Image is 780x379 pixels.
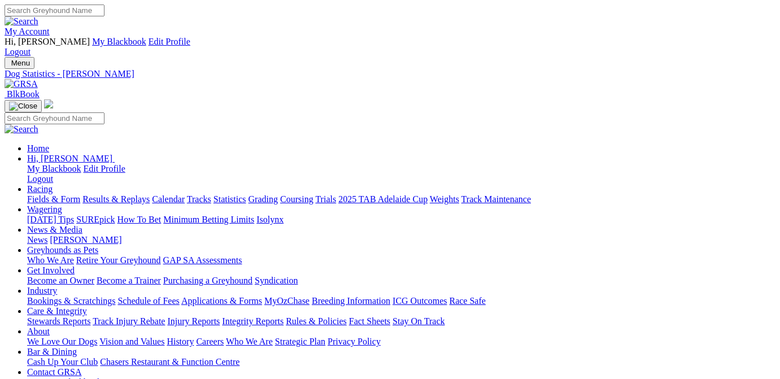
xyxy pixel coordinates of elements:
a: Contact GRSA [27,367,81,377]
a: Coursing [280,194,313,204]
a: Home [27,143,49,153]
a: Become an Owner [27,276,94,285]
img: logo-grsa-white.png [44,99,53,108]
a: Strategic Plan [275,337,325,346]
a: Vision and Values [99,337,164,346]
a: Track Maintenance [461,194,531,204]
div: Bar & Dining [27,357,775,367]
a: Industry [27,286,57,295]
a: Edit Profile [84,164,125,173]
a: Edit Profile [149,37,190,46]
a: Statistics [213,194,246,204]
div: Racing [27,194,775,204]
div: Hi, [PERSON_NAME] [27,164,775,184]
a: Who We Are [27,255,74,265]
a: Fields & Form [27,194,80,204]
a: Schedule of Fees [117,296,179,306]
span: Hi, [PERSON_NAME] [5,37,90,46]
a: GAP SA Assessments [163,255,242,265]
a: Stewards Reports [27,316,90,326]
input: Search [5,112,104,124]
a: Minimum Betting Limits [163,215,254,224]
a: Purchasing a Greyhound [163,276,252,285]
a: Privacy Policy [328,337,381,346]
a: Injury Reports [167,316,220,326]
div: Care & Integrity [27,316,775,326]
a: News [27,235,47,245]
a: SUREpick [76,215,115,224]
a: Cash Up Your Club [27,357,98,367]
a: Trials [315,194,336,204]
a: [PERSON_NAME] [50,235,121,245]
a: ICG Outcomes [393,296,447,306]
a: Wagering [27,204,62,214]
a: Chasers Restaurant & Function Centre [100,357,239,367]
input: Search [5,5,104,16]
a: Become a Trainer [97,276,161,285]
img: Search [5,16,38,27]
a: My Blackbook [92,37,146,46]
a: Results & Replays [82,194,150,204]
a: Bookings & Scratchings [27,296,115,306]
a: Tracks [187,194,211,204]
button: Toggle navigation [5,57,34,69]
a: Bar & Dining [27,347,77,356]
a: Careers [196,337,224,346]
span: Menu [11,59,30,67]
a: Calendar [152,194,185,204]
a: History [167,337,194,346]
a: Get Involved [27,265,75,275]
a: BlkBook [5,89,40,99]
a: Track Injury Rebate [93,316,165,326]
a: [DATE] Tips [27,215,74,224]
a: Logout [27,174,53,184]
img: Close [9,102,37,111]
a: My Blackbook [27,164,81,173]
a: Hi, [PERSON_NAME] [27,154,115,163]
div: Industry [27,296,775,306]
div: Greyhounds as Pets [27,255,775,265]
a: We Love Our Dogs [27,337,97,346]
a: Greyhounds as Pets [27,245,98,255]
div: My Account [5,37,775,57]
a: Care & Integrity [27,306,87,316]
a: Rules & Policies [286,316,347,326]
a: Dog Statistics - [PERSON_NAME] [5,69,775,79]
a: Race Safe [449,296,485,306]
a: Grading [249,194,278,204]
a: My Account [5,27,50,36]
a: Breeding Information [312,296,390,306]
a: Logout [5,47,30,56]
div: Get Involved [27,276,775,286]
div: Wagering [27,215,775,225]
a: Applications & Forms [181,296,262,306]
a: Integrity Reports [222,316,284,326]
a: MyOzChase [264,296,310,306]
a: Racing [27,184,53,194]
button: Toggle navigation [5,100,42,112]
div: News & Media [27,235,775,245]
a: Syndication [255,276,298,285]
a: Weights [430,194,459,204]
a: Retire Your Greyhound [76,255,161,265]
div: About [27,337,775,347]
span: Hi, [PERSON_NAME] [27,154,112,163]
a: News & Media [27,225,82,234]
a: Stay On Track [393,316,445,326]
a: Isolynx [256,215,284,224]
a: About [27,326,50,336]
a: 2025 TAB Adelaide Cup [338,194,428,204]
img: Search [5,124,38,134]
a: How To Bet [117,215,162,224]
a: Who We Are [226,337,273,346]
a: Fact Sheets [349,316,390,326]
span: BlkBook [7,89,40,99]
img: GRSA [5,79,38,89]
